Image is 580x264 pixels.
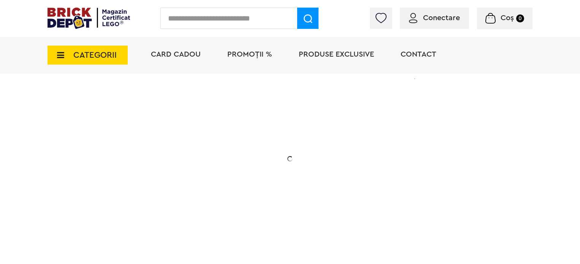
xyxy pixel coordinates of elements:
h2: La două seturi LEGO de adulți achiziționate din selecție! În perioada 12 - [DATE]! [101,150,254,182]
a: PROMOȚII % [227,51,272,58]
span: Coș [501,14,514,22]
a: Conectare [409,14,460,22]
a: Produse exclusive [299,51,374,58]
span: CATEGORII [73,51,117,59]
h1: 20% Reducere! [101,115,254,142]
div: Explorează [101,199,254,209]
a: Card Cadou [151,51,201,58]
small: 0 [516,14,524,22]
a: Contact [401,51,436,58]
span: Conectare [423,14,460,22]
